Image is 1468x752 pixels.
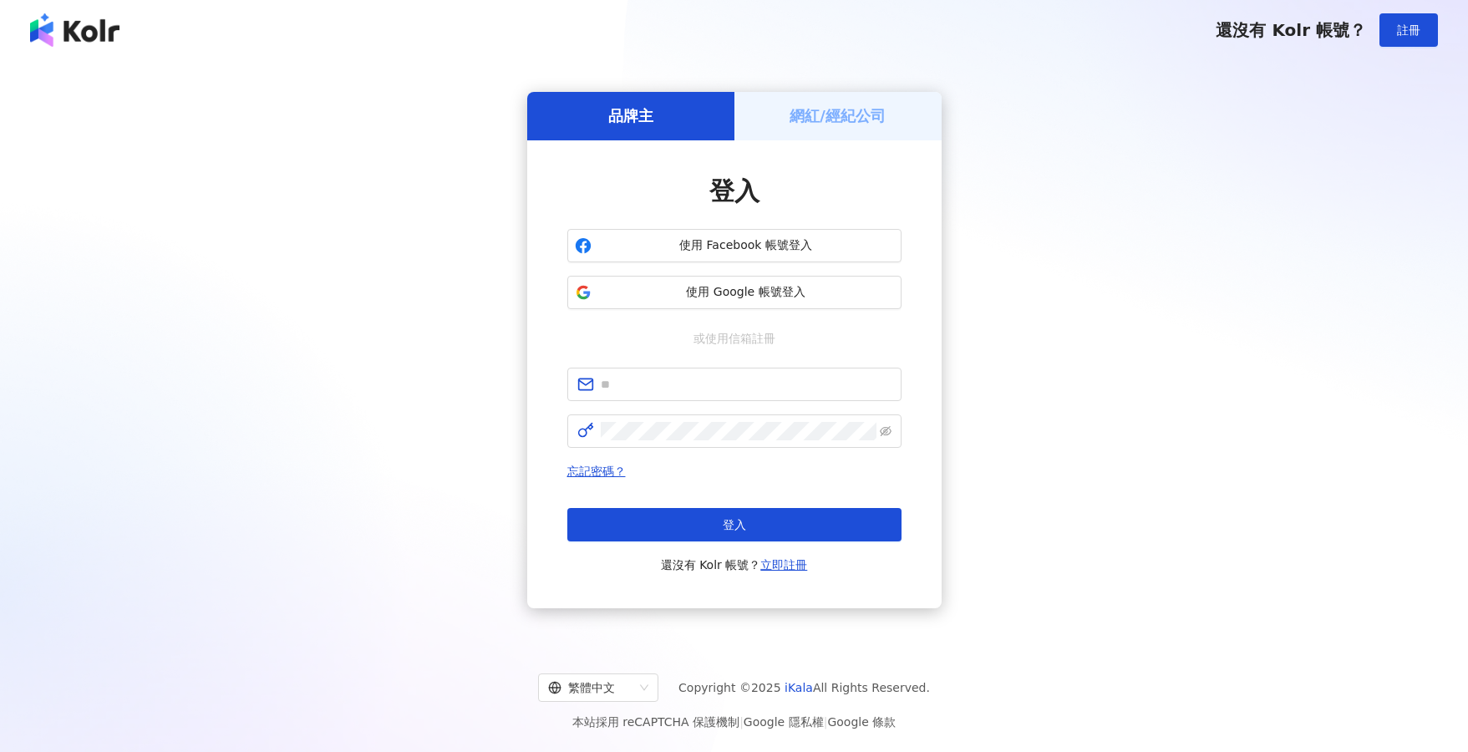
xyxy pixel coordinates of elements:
[608,105,653,126] h5: 品牌主
[598,284,894,301] span: 使用 Google 帳號登入
[1379,13,1438,47] button: 註冊
[567,508,902,541] button: 登入
[567,465,626,478] a: 忘記密碼？
[785,681,813,694] a: iKala
[709,176,759,206] span: 登入
[661,555,808,575] span: 還沒有 Kolr 帳號？
[723,518,746,531] span: 登入
[567,229,902,262] button: 使用 Facebook 帳號登入
[572,712,896,732] span: 本站採用 reCAPTCHA 保護機制
[827,715,896,729] a: Google 條款
[760,558,807,572] a: 立即註冊
[1216,20,1366,40] span: 還沒有 Kolr 帳號？
[548,674,633,701] div: 繁體中文
[739,715,744,729] span: |
[598,237,894,254] span: 使用 Facebook 帳號登入
[824,715,828,729] span: |
[567,276,902,309] button: 使用 Google 帳號登入
[744,715,824,729] a: Google 隱私權
[790,105,886,126] h5: 網紅/經紀公司
[880,425,891,437] span: eye-invisible
[682,329,787,348] span: 或使用信箱註冊
[30,13,119,47] img: logo
[678,678,930,698] span: Copyright © 2025 All Rights Reserved.
[1397,23,1420,37] span: 註冊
